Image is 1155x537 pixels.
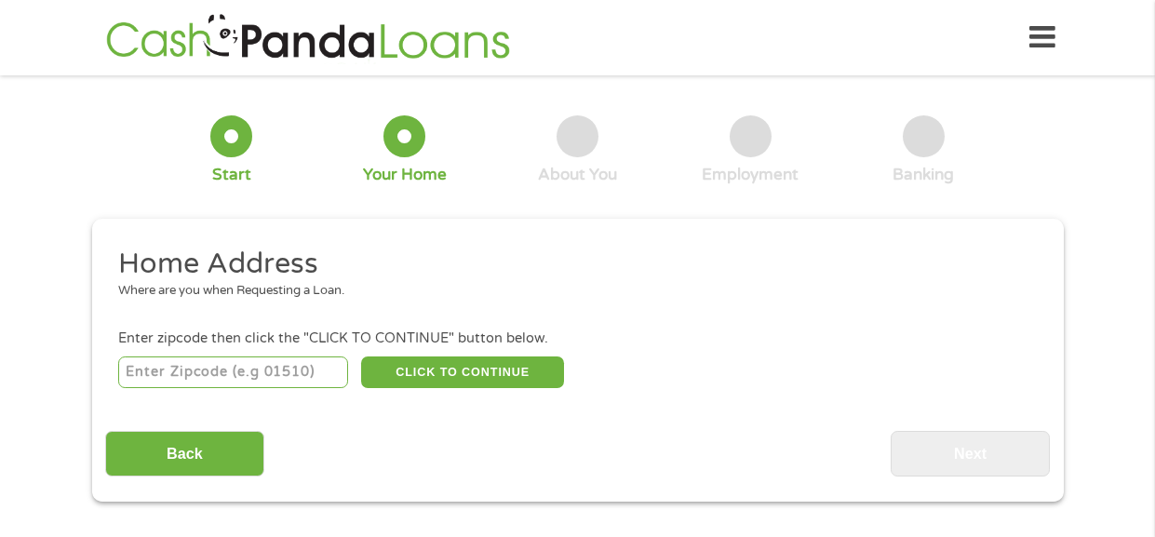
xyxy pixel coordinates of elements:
div: Your Home [363,165,447,185]
div: About You [538,165,617,185]
input: Back [105,431,264,477]
div: Banking [893,165,954,185]
div: Enter zipcode then click the "CLICK TO CONTINUE" button below. [118,329,1036,349]
button: CLICK TO CONTINUE [361,356,564,388]
div: Employment [702,165,799,185]
input: Enter Zipcode (e.g 01510) [118,356,348,388]
div: Start [212,165,251,185]
img: GetLoanNow Logo [101,11,516,64]
input: Next [891,431,1050,477]
h2: Home Address [118,246,1023,283]
div: Where are you when Requesting a Loan. [118,282,1023,301]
